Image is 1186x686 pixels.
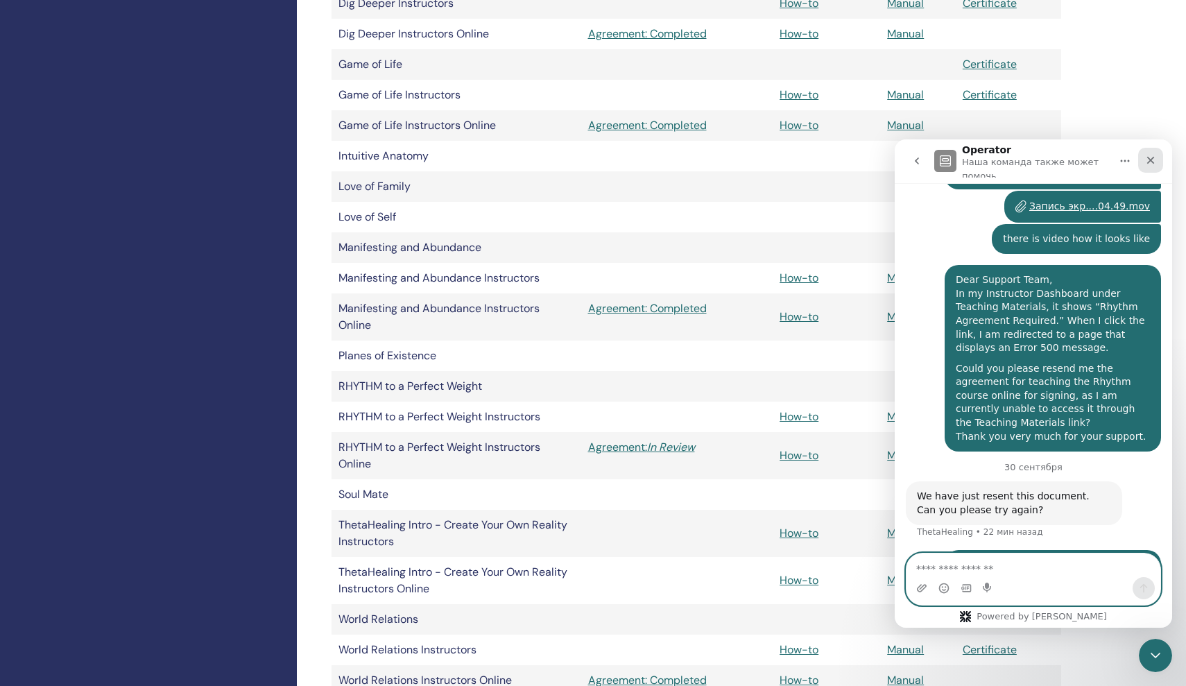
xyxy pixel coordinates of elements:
a: How-to [780,642,818,657]
a: How-to [780,271,818,285]
iframe: Intercom live chat [1139,639,1172,672]
a: How-to [780,573,818,588]
a: Agreement:In Review [588,439,766,456]
td: ThetaHealing Intro - Create Your Own Reality Instructors Online [332,557,581,604]
td: World Relations Instructors [332,635,581,665]
a: How-to [780,448,818,463]
td: Planes of Existence [332,341,581,371]
a: Manual [887,642,924,657]
a: How-to [780,118,818,132]
a: Certificate [963,87,1017,102]
a: How-to [780,26,818,41]
a: How-to [780,409,818,424]
a: How-to [780,87,818,102]
a: How-to [780,526,818,540]
td: Game of Life [332,49,581,80]
iframe: Intercom live chat [895,139,1172,628]
a: Agreement: Completed [588,26,766,42]
a: Manual [887,26,924,41]
a: Manual [887,87,924,102]
td: Manifesting and Abundance Instructors [332,263,581,293]
td: World Relations [332,604,581,635]
td: Soul Mate [332,479,581,510]
td: Dig Deeper Instructors Online [332,19,581,49]
a: Manual [887,118,924,132]
a: Manual [887,448,924,463]
a: Manual [887,271,924,285]
a: Manual [887,409,924,424]
i: In Review [647,440,695,454]
td: RHYTHM to a Perfect Weight Instructors Online [332,432,581,479]
td: Manifesting and Abundance [332,232,581,263]
a: Agreement: Completed [588,117,766,134]
td: Game of Life Instructors [332,80,581,110]
td: RHYTHM to a Perfect Weight [332,371,581,402]
a: Manual [887,309,924,324]
a: Agreement: Completed [588,300,766,317]
td: Manifesting and Abundance Instructors Online [332,293,581,341]
a: Certificate [963,57,1017,71]
td: Intuitive Anatomy [332,141,581,171]
a: Manual [887,573,924,588]
td: RHYTHM to a Perfect Weight Instructors [332,402,581,432]
a: How-to [780,309,818,324]
a: Certificate [963,642,1017,657]
td: Game of Life Instructors Online [332,110,581,141]
td: Love of Family [332,171,581,202]
a: Manual [887,526,924,540]
td: ThetaHealing Intro - Create Your Own Reality Instructors [332,510,581,557]
td: Love of Self [332,202,581,232]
